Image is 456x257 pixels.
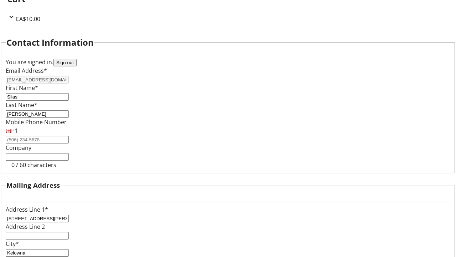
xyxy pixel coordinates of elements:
label: Last Name* [6,101,37,109]
span: CA$10.00 [16,15,40,23]
h3: Mailing Address [6,180,60,190]
div: You are signed in. [6,58,450,66]
label: Company [6,144,31,152]
input: City [6,249,69,257]
label: Address Line 2 [6,223,45,231]
button: Sign out [53,59,77,66]
label: Email Address* [6,67,47,75]
input: (506) 234-5678 [6,136,69,143]
input: Address [6,215,69,222]
label: City* [6,240,19,248]
label: First Name* [6,84,38,92]
tr-character-limit: 0 / 60 characters [11,161,56,169]
label: Address Line 1* [6,206,48,213]
h2: Contact Information [6,36,94,49]
label: Mobile Phone Number [6,118,67,126]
